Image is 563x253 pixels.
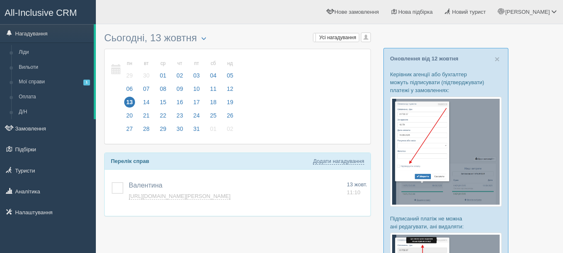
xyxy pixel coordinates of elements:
a: 17 [189,98,205,111]
a: Вильоти [15,60,94,75]
small: сб [208,60,219,67]
a: 07 [138,84,154,98]
span: 21 [141,110,152,121]
a: 18 [205,98,221,111]
small: нд [225,60,235,67]
span: 04 [208,70,219,81]
span: 11:10 [347,189,360,195]
a: 30 [172,124,188,138]
span: 09 [175,83,185,94]
span: Усі нагадування [319,35,356,40]
span: × [495,54,500,64]
span: Валентина [129,182,163,189]
a: [URL][DOMAIN_NAME][PERSON_NAME] [129,193,230,200]
a: чт 02 [172,55,188,84]
span: 16 [175,97,185,108]
a: 11 [205,84,221,98]
a: 28 [138,124,154,138]
a: пн 29 [122,55,138,84]
a: 08 [155,84,171,98]
img: %D0%BF%D1%96%D0%B4%D1%82%D0%B2%D0%B5%D1%80%D0%B4%D0%B6%D0%B5%D0%BD%D0%BD%D1%8F-%D0%BE%D0%BF%D0%BB... [390,97,502,207]
span: 20 [124,110,135,121]
a: вт 30 [138,55,154,84]
span: Нове замовлення [335,9,379,15]
a: 24 [189,111,205,124]
span: 14 [141,97,152,108]
a: 22 [155,111,171,124]
a: 09 [172,84,188,98]
span: 28 [141,123,152,134]
a: Ліди [15,45,94,60]
span: 03 [191,70,202,81]
small: пт [191,60,202,67]
a: 29 [155,124,171,138]
span: All-Inclusive CRM [5,8,77,18]
span: 05 [225,70,235,81]
small: чт [175,60,185,67]
span: 29 [124,70,135,81]
span: 19 [225,97,235,108]
a: Оновлення від 12 жовтня [390,55,458,62]
a: 13 жовт. 11:10 [347,181,367,196]
a: Мої справи1 [15,75,94,90]
span: 11 [208,83,219,94]
p: Підписаний платіж не можна ані редагувати, ані видаляти: [390,215,502,230]
span: 02 [175,70,185,81]
span: 26 [225,110,235,121]
a: 19 [222,98,236,111]
span: 12 [225,83,235,94]
span: Новий турист [452,9,486,15]
span: 30 [175,123,185,134]
a: сб 04 [205,55,221,84]
span: 17 [191,97,202,108]
a: ср 01 [155,55,171,84]
a: Додати нагадування [313,158,364,165]
span: 07 [141,83,152,94]
a: 25 [205,111,221,124]
a: 23 [172,111,188,124]
span: 24 [191,110,202,121]
b: Перелік справ [111,158,149,164]
h3: Сьогодні, 13 жовтня [104,33,371,45]
span: 23 [175,110,185,121]
a: 06 [122,84,138,98]
span: 1 [83,80,90,85]
a: 31 [189,124,205,138]
span: 29 [158,123,168,134]
span: 02 [225,123,235,134]
a: 20 [122,111,138,124]
a: 27 [122,124,138,138]
a: 02 [222,124,236,138]
span: 13 [124,97,135,108]
a: 14 [138,98,154,111]
span: 10 [191,83,202,94]
span: 01 [158,70,168,81]
small: вт [141,60,152,67]
span: 22 [158,110,168,121]
small: пн [124,60,135,67]
span: 01 [208,123,219,134]
span: 25 [208,110,219,121]
span: 06 [124,83,135,94]
p: Керівник агенції або бухгалтер можуть підписувати (підтверджувати) платежі у замовленнях: [390,70,502,94]
a: Оплата [15,90,94,105]
span: Нова підбірка [398,9,433,15]
a: нд 05 [222,55,236,84]
a: 01 [205,124,221,138]
span: 27 [124,123,135,134]
span: 31 [191,123,202,134]
span: 08 [158,83,168,94]
a: All-Inclusive CRM [0,0,95,23]
button: Close [495,55,500,63]
span: 13 жовт. [347,181,367,188]
a: пт 03 [189,55,205,84]
small: ср [158,60,168,67]
a: 21 [138,111,154,124]
a: 12 [222,84,236,98]
span: 30 [141,70,152,81]
span: [PERSON_NAME] [505,9,550,15]
a: 13 [122,98,138,111]
a: Д/Н [15,105,94,120]
a: 26 [222,111,236,124]
a: 15 [155,98,171,111]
